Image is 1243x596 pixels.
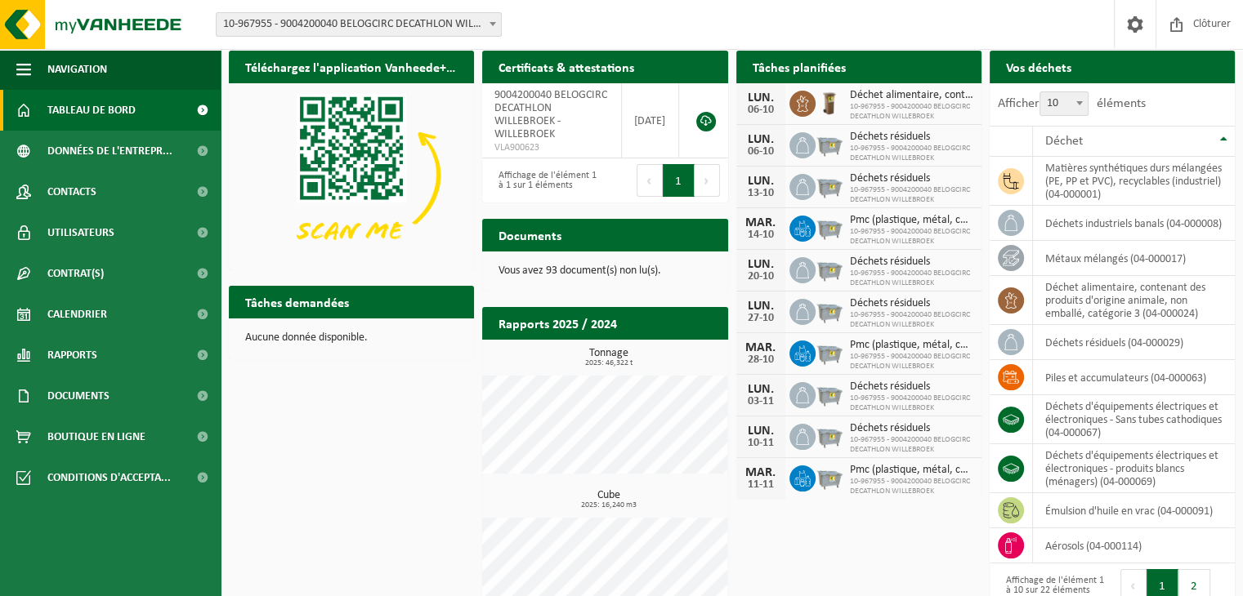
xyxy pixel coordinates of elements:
div: 14-10 [744,229,777,241]
img: WB-2500-GAL-GY-01 [816,463,843,491]
img: WB-2500-GAL-GY-01 [816,421,843,449]
img: WB-0140-HPE-BN-01 [816,88,843,116]
div: 03-11 [744,396,777,407]
img: WB-2500-GAL-GY-01 [816,130,843,158]
span: 10-967955 - 9004200040 BELOGCIRC DECATHLON WILLEBROEK [850,310,973,330]
img: WB-2500-GAL-GY-01 [816,296,843,324]
span: Rapports [47,335,97,376]
span: 10-967955 - 9004200040 BELOGCIRC DECATHLON WILLEBROEK [850,477,973,496]
span: 2025: 46,322 t [490,359,727,367]
h2: Documents [482,219,578,251]
div: 28-10 [744,354,777,366]
p: Vous avez 93 document(s) non lu(s). [499,265,711,277]
span: 2025: 16,240 m3 [490,501,727,509]
td: aérosols (04-000114) [1033,528,1235,563]
span: Calendrier [47,294,107,335]
a: Consulter les rapports [586,339,727,371]
td: Piles et accumulateurs (04-000063) [1033,360,1235,395]
span: 10-967955 - 9004200040 BELOGCIRC DECATHLON WILLEBROEK [850,352,973,371]
h2: Téléchargez l'application Vanheede+ maintenant! [229,51,474,82]
span: 10-967955 - 9004200040 BELOGCIRC DECATHLON WILLEBROEK [850,185,973,205]
span: Déchet alimentaire, contenant des produits d'origine animale, non emballé, catég... [850,89,973,102]
span: Documents [47,376,110,416]
td: déchets résiduels (04-000029) [1033,325,1235,360]
span: 10-967955 - 9004200040 BELOGCIRC DECATHLON WILLEBROEK - WILLEBROEK [217,13,501,36]
img: WB-2500-GAL-GY-01 [816,213,843,241]
h2: Tâches demandées [229,286,365,318]
div: LUN. [744,258,777,271]
h2: Rapports 2025 / 2024 [482,307,633,339]
h2: Vos déchets [990,51,1088,82]
h3: Tonnage [490,348,727,367]
div: LUN. [744,300,777,313]
div: 06-10 [744,146,777,158]
span: VLA900623 [494,141,608,154]
span: 9004200040 BELOGCIRC DECATHLON WILLEBROEK - WILLEBROEK [494,89,607,140]
td: déchets industriels banals (04-000008) [1033,206,1235,241]
span: 10 [1040,92,1088,115]
span: 10-967955 - 9004200040 BELOGCIRC DECATHLON WILLEBROEK [850,102,973,122]
img: WB-2500-GAL-GY-01 [816,380,843,407]
span: Navigation [47,49,107,90]
h3: Cube [490,490,727,509]
div: 27-10 [744,313,777,324]
div: 20-10 [744,271,777,282]
span: Tableau de bord [47,90,136,131]
span: 10-967955 - 9004200040 BELOGCIRC DECATHLON WILLEBROEK - WILLEBROEK [216,12,502,37]
td: déchets d'équipements électriques et électroniques - produits blancs (ménagers) (04-000069) [1033,444,1235,493]
div: Affichage de l'élément 1 à 1 sur 1 éléments [490,162,597,198]
div: 10-11 [744,438,777,449]
button: Next [695,164,720,197]
span: 10-967955 - 9004200040 BELOGCIRC DECATHLON WILLEBROEK [850,144,973,163]
span: Déchets résiduels [850,256,973,269]
span: Déchets résiduels [850,422,973,435]
span: 10-967955 - 9004200040 BELOGCIRC DECATHLON WILLEBROEK [850,269,973,288]
img: Download de VHEPlus App [229,83,474,267]
div: MAR. [744,466,777,479]
span: Contacts [47,171,96,212]
span: Conditions d'accepta... [47,457,171,498]
h2: Tâches planifiées [736,51,862,82]
span: 10-967955 - 9004200040 BELOGCIRC DECATHLON WILLEBROEK [850,227,973,247]
div: LUN. [744,133,777,146]
td: déchet alimentaire, contenant des produits d'origine animale, non emballé, catégorie 3 (04-000024) [1033,276,1235,325]
img: WB-2500-GAL-GY-01 [816,255,843,282]
span: 10-967955 - 9004200040 BELOGCIRC DECATHLON WILLEBROEK [850,435,973,455]
h2: Certificats & attestations [482,51,651,82]
button: 1 [663,164,695,197]
span: Déchets résiduels [850,297,973,310]
td: émulsion d'huile en vrac (04-000091) [1033,493,1235,528]
div: 06-10 [744,105,777,116]
img: WB-2500-GAL-GY-01 [816,171,843,199]
span: Pmc (plastique, métal, carton boisson) (industriel) [850,339,973,352]
img: WB-2500-GAL-GY-01 [816,338,843,366]
span: Pmc (plastique, métal, carton boisson) (industriel) [850,464,973,477]
div: 13-10 [744,188,777,199]
span: Contrat(s) [47,253,104,294]
td: [DATE] [622,83,680,158]
span: Données de l'entrepr... [47,131,172,171]
td: déchets d'équipements électriques et électroniques - Sans tubes cathodiques (04-000067) [1033,395,1235,444]
span: Déchet [1045,135,1083,148]
td: matières synthétiques durs mélangées (PE, PP et PVC), recyclables (industriel) (04-000001) [1033,157,1235,206]
span: 10-967955 - 9004200040 BELOGCIRC DECATHLON WILLEBROEK [850,394,973,413]
label: Afficher éléments [998,97,1146,110]
div: 11-11 [744,479,777,491]
span: Utilisateurs [47,212,114,253]
p: Aucune donnée disponible. [245,332,458,344]
span: Boutique en ligne [47,416,145,457]
div: LUN. [744,91,777,105]
span: Déchets résiduels [850,172,973,185]
div: MAR. [744,216,777,229]
div: LUN. [744,383,777,396]
div: LUN. [744,425,777,438]
div: LUN. [744,175,777,188]
td: métaux mélangés (04-000017) [1033,241,1235,276]
span: 10 [1040,91,1089,116]
button: Previous [637,164,663,197]
span: Déchets résiduels [850,131,973,144]
span: Déchets résiduels [850,380,973,394]
div: MAR. [744,341,777,354]
span: Pmc (plastique, métal, carton boisson) (industriel) [850,214,973,227]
